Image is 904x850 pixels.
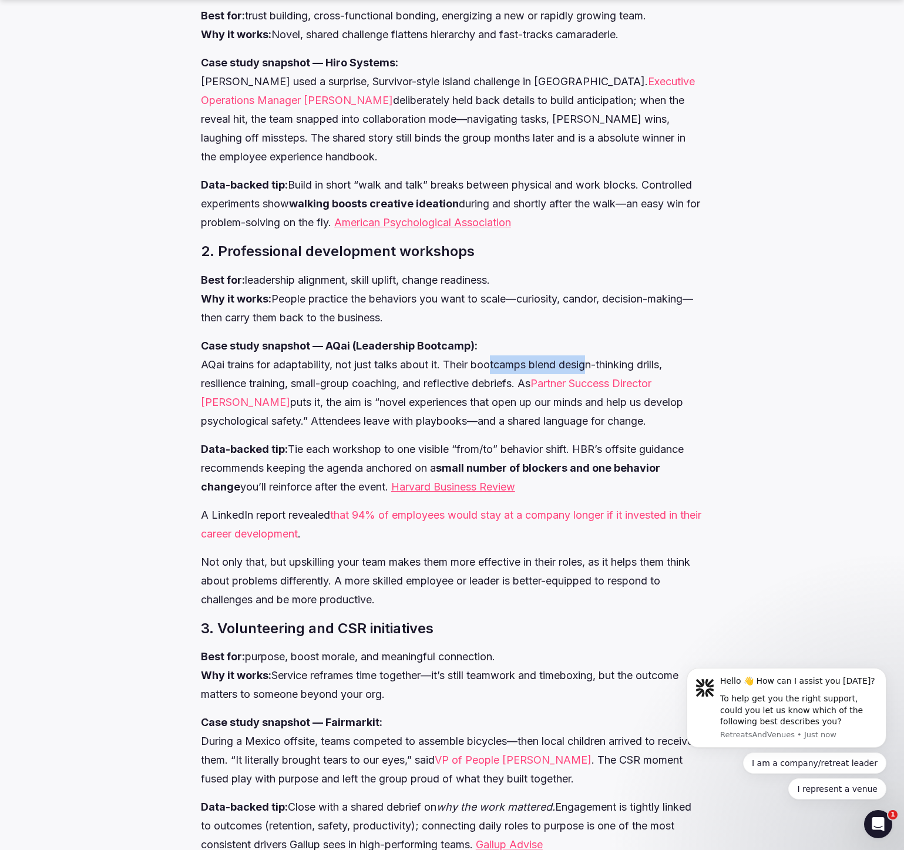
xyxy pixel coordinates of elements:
[201,241,703,261] h3: 2. Professional development workshops
[201,619,703,639] h3: 3. Volunteering and CSR initiatives
[331,216,511,229] a: American Psychological Association
[201,713,703,788] p: During a Mexico offsite, teams competed to assemble bicycles—then local children arrived to recei...
[391,481,515,493] u: Harvard Business Review
[201,509,701,540] a: that 94% of employees would stay at a company longer if it invested in their career development
[289,197,459,210] strong: walking boosts creative ideation
[201,377,651,408] a: Partner Success Director [PERSON_NAME]
[201,274,245,286] strong: Best for:
[201,6,703,44] p: trust building, cross-functional bonding, energizing a new or rapidly growing team. Novel, shared...
[201,340,478,352] strong: Case study snapshot — AQai (Leadership Bootcamp):
[669,653,904,844] iframe: Intercom notifications message
[201,716,382,728] strong: Case study snapshot — Fairmarkit:
[864,810,892,838] iframe: Intercom live chat
[201,462,660,493] strong: small number of blockers and one behavior change
[201,271,703,327] p: leadership alignment, skill uplift, change readiness. People practice the behaviors you want to s...
[201,176,703,232] p: Build in short “walk and talk” breaks between physical and work blocks. Controlled experiments sh...
[388,481,515,493] a: Harvard Business Review
[201,669,271,681] strong: Why it works:
[201,53,703,166] p: [PERSON_NAME] used a surprise, Survivor-style island challenge in [GEOGRAPHIC_DATA]. deliberately...
[201,293,271,305] strong: Why it works:
[334,216,511,229] u: American Psychological Association
[888,810,898,819] span: 1
[201,647,703,704] p: purpose, boost morale, and meaningful connection. Service reframes time together—it’s still teamw...
[201,443,288,455] strong: Data-backed tip:
[201,56,398,69] strong: Case study snapshot — Hiro Systems:
[201,553,703,609] p: Not only that, but upskilling your team makes them more effective in their roles, as it helps the...
[201,650,245,663] strong: Best for:
[201,440,703,496] p: Tie each workshop to one visible “from/to” behavior shift. HBR’s offsite guidance recommends keep...
[201,179,288,191] strong: Data-backed tip:
[201,28,271,41] strong: Why it works:
[436,801,555,813] em: why the work mattered.
[435,754,592,766] a: VP of People [PERSON_NAME]
[201,506,703,543] p: A LinkedIn report revealed .
[201,801,288,813] strong: Data-backed tip:
[201,9,245,22] strong: Best for:
[201,337,703,431] p: AQai trains for adaptability, not just talks about it. Their bootcamps blend design-thinking dril...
